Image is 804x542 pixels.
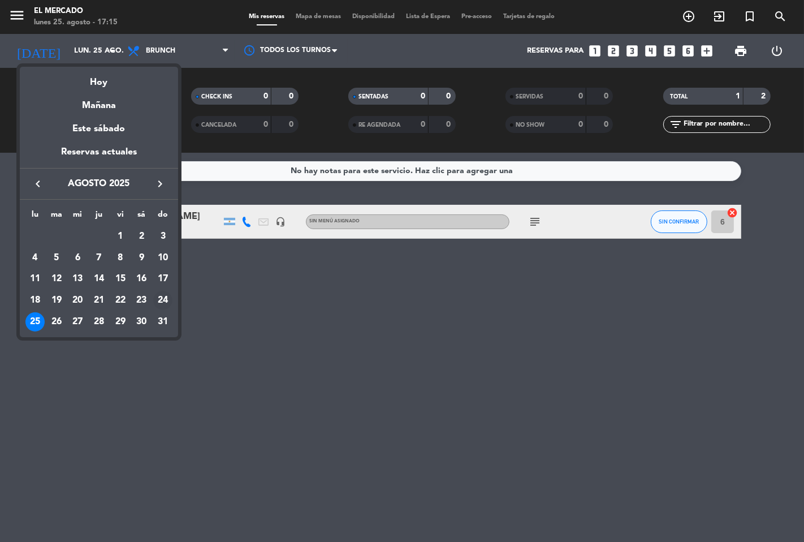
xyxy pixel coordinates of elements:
button: keyboard_arrow_left [28,177,48,191]
td: 13 de agosto de 2025 [67,269,88,290]
div: 1 [111,227,130,246]
div: 24 [153,291,172,310]
div: 26 [47,312,66,332]
td: 3 de agosto de 2025 [152,226,174,247]
div: 19 [47,291,66,310]
th: martes [46,208,67,226]
td: 1 de agosto de 2025 [110,226,131,247]
td: 7 de agosto de 2025 [88,247,110,269]
div: 13 [68,269,87,289]
td: 21 de agosto de 2025 [88,290,110,311]
div: 31 [153,312,172,332]
td: 10 de agosto de 2025 [152,247,174,269]
div: 14 [89,269,109,289]
td: 27 de agosto de 2025 [67,311,88,333]
div: 17 [153,269,172,289]
span: agosto 2025 [48,177,150,191]
div: 6 [68,248,87,268]
div: 16 [132,269,151,289]
button: keyboard_arrow_right [150,177,170,191]
td: 11 de agosto de 2025 [24,269,46,290]
div: Reservas actuales [20,145,178,168]
i: keyboard_arrow_right [153,177,167,191]
i: keyboard_arrow_left [31,177,45,191]
td: 19 de agosto de 2025 [46,290,67,311]
td: 22 de agosto de 2025 [110,290,131,311]
th: sábado [131,208,153,226]
div: 10 [153,248,172,268]
div: 27 [68,312,87,332]
td: 14 de agosto de 2025 [88,269,110,290]
div: 30 [132,312,151,332]
td: 20 de agosto de 2025 [67,290,88,311]
th: jueves [88,208,110,226]
td: 9 de agosto de 2025 [131,247,153,269]
div: 15 [111,269,130,289]
td: 23 de agosto de 2025 [131,290,153,311]
th: miércoles [67,208,88,226]
td: 8 de agosto de 2025 [110,247,131,269]
th: lunes [24,208,46,226]
div: 7 [89,248,109,268]
td: 4 de agosto de 2025 [24,247,46,269]
div: 25 [25,312,45,332]
th: viernes [110,208,131,226]
div: 29 [111,312,130,332]
div: 4 [25,248,45,268]
div: Mañana [20,90,178,113]
td: 6 de agosto de 2025 [67,247,88,269]
div: 8 [111,248,130,268]
th: domingo [152,208,174,226]
td: 17 de agosto de 2025 [152,269,174,290]
div: Este sábado [20,113,178,145]
td: 24 de agosto de 2025 [152,290,174,311]
td: 25 de agosto de 2025 [24,311,46,333]
td: 18 de agosto de 2025 [24,290,46,311]
div: Hoy [20,67,178,90]
div: 11 [25,269,45,289]
td: 29 de agosto de 2025 [110,311,131,333]
td: 28 de agosto de 2025 [88,311,110,333]
div: 18 [25,291,45,310]
div: 23 [132,291,151,310]
td: 31 de agosto de 2025 [152,311,174,333]
td: 16 de agosto de 2025 [131,269,153,290]
div: 28 [89,312,109,332]
div: 2 [132,227,151,246]
div: 3 [153,227,172,246]
td: AGO. [24,226,110,247]
td: 12 de agosto de 2025 [46,269,67,290]
div: 20 [68,291,87,310]
div: 22 [111,291,130,310]
div: 12 [47,269,66,289]
div: 5 [47,248,66,268]
div: 21 [89,291,109,310]
td: 5 de agosto de 2025 [46,247,67,269]
div: 9 [132,248,151,268]
td: 15 de agosto de 2025 [110,269,131,290]
td: 30 de agosto de 2025 [131,311,153,333]
td: 2 de agosto de 2025 [131,226,153,247]
td: 26 de agosto de 2025 [46,311,67,333]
